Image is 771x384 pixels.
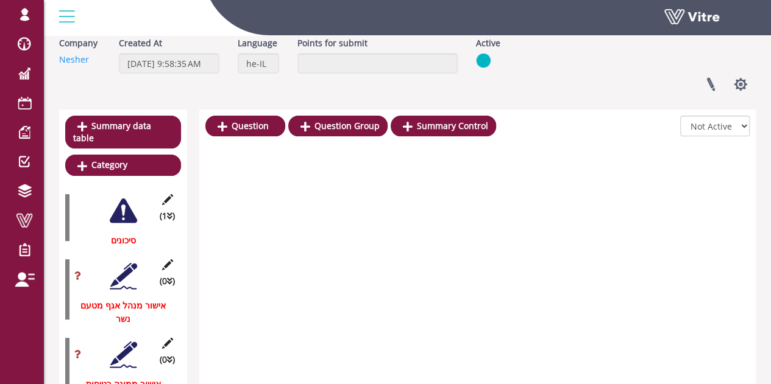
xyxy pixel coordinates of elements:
a: Question Group [288,116,388,136]
span: (1 ) [160,209,175,223]
span: (0 ) [160,274,175,288]
a: Summary Control [391,116,496,136]
a: Nesher [59,54,89,65]
label: Active [476,37,500,50]
div: אישור מנהל אגף מטעם נשר [65,299,172,326]
a: Category [65,155,181,175]
label: Company [59,37,98,50]
a: Summary data table [65,116,181,148]
label: Points for submit [297,37,368,50]
img: yes [476,53,491,68]
a: Question [205,116,285,136]
label: Created At [119,37,162,50]
label: Language [238,37,277,50]
span: (0 ) [160,353,175,366]
div: סיכונים [65,234,172,247]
